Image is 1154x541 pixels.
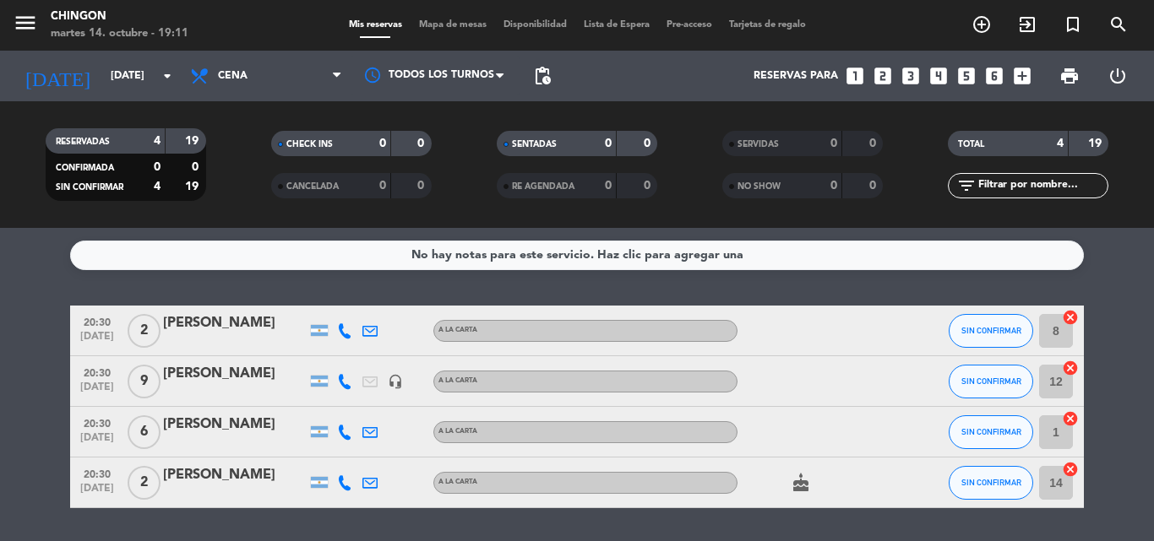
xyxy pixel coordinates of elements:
[154,161,161,173] strong: 0
[844,65,866,87] i: looks_one
[928,65,950,87] i: looks_4
[56,164,114,172] span: CONFIRMADA
[51,8,188,25] div: Chingon
[830,180,837,192] strong: 0
[956,176,977,196] i: filter_list
[961,326,1021,335] span: SIN CONFIRMAR
[1063,14,1083,35] i: turned_in_not
[972,14,992,35] i: add_circle_outline
[1108,14,1129,35] i: search
[76,413,118,432] span: 20:30
[438,377,477,384] span: A LA CARTA
[379,138,386,149] strong: 0
[644,138,654,149] strong: 0
[721,20,814,30] span: Tarjetas de regalo
[163,464,307,486] div: [PERSON_NAME]
[76,483,118,502] span: [DATE]
[900,65,922,87] i: looks_3
[1062,360,1079,376] i: cancel
[76,331,118,350] span: [DATE]
[51,25,188,42] div: martes 14. octubre - 19:11
[961,427,1021,436] span: SIN CONFIRMAR
[958,140,984,149] span: TOTAL
[949,365,1033,398] button: SIN CONFIRMAR
[949,314,1033,348] button: SIN CONFIRMAR
[411,20,495,30] span: Mapa de mesas
[658,20,721,30] span: Pre-acceso
[76,432,118,452] span: [DATE]
[495,20,575,30] span: Disponibilidad
[163,414,307,436] div: [PERSON_NAME]
[872,65,894,87] i: looks_two
[438,479,477,485] span: A LA CARTA
[512,140,557,149] span: SENTADAS
[76,362,118,381] span: 20:30
[512,182,574,191] span: RE AGENDADA
[192,161,202,173] strong: 0
[388,374,403,389] i: headset_mic
[1093,51,1141,101] div: LOG OUT
[532,66,553,86] span: pending_actions
[1108,66,1128,86] i: power_settings_new
[1011,65,1033,87] i: add_box
[644,180,654,192] strong: 0
[605,180,612,192] strong: 0
[13,57,102,95] i: [DATE]
[157,66,177,86] i: arrow_drop_down
[154,135,161,147] strong: 4
[128,466,161,500] span: 2
[218,70,248,82] span: Cena
[76,463,118,483] span: 20:30
[955,65,977,87] i: looks_5
[379,180,386,192] strong: 0
[340,20,411,30] span: Mis reservas
[575,20,658,30] span: Lista de Espera
[791,473,811,493] i: cake
[76,311,118,331] span: 20:30
[949,415,1033,449] button: SIN CONFIRMAR
[738,140,779,149] span: SERVIDAS
[13,10,38,41] button: menu
[411,246,743,265] div: No hay notas para este servicio. Haz clic para agregar una
[1062,461,1079,478] i: cancel
[56,138,110,146] span: RESERVADAS
[1059,66,1080,86] span: print
[1062,410,1079,427] i: cancel
[949,466,1033,500] button: SIN CONFIRMAR
[754,70,838,82] span: Reservas para
[56,183,123,192] span: SIN CONFIRMAR
[128,314,161,348] span: 2
[286,182,339,191] span: CANCELADA
[983,65,1005,87] i: looks_6
[185,135,202,147] strong: 19
[738,182,781,191] span: NO SHOW
[163,363,307,385] div: [PERSON_NAME]
[869,138,879,149] strong: 0
[13,10,38,35] i: menu
[438,327,477,333] span: A LA CARTA
[1017,14,1037,35] i: exit_to_app
[605,138,612,149] strong: 0
[76,381,118,401] span: [DATE]
[1088,138,1105,149] strong: 19
[1057,138,1064,149] strong: 4
[830,138,837,149] strong: 0
[185,181,202,192] strong: 19
[154,181,161,192] strong: 4
[128,415,161,449] span: 6
[1062,309,1079,326] i: cancel
[417,138,427,149] strong: 0
[438,428,477,435] span: A LA CARTA
[286,140,333,149] span: CHECK INS
[163,312,307,334] div: [PERSON_NAME]
[128,365,161,398] span: 9
[869,180,879,192] strong: 0
[961,478,1021,487] span: SIN CONFIRMAR
[961,376,1021,386] span: SIN CONFIRMAR
[417,180,427,192] strong: 0
[977,176,1108,195] input: Filtrar por nombre...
